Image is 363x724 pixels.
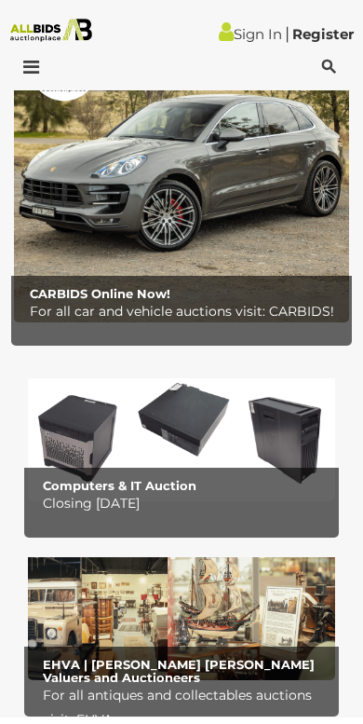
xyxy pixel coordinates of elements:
p: Closing [DATE] [43,492,329,515]
img: EHVA | Evans Hastings Valuers and Auctioneers [28,539,335,680]
img: Allbids.com.au [6,19,98,42]
img: CARBIDS Online Now! [14,29,349,322]
b: CARBIDS Online Now! [30,286,170,301]
a: Register [292,25,354,43]
p: For all car and vehicle auctions visit: CARBIDS! [30,300,343,323]
a: Sign In [219,25,282,43]
a: Computers & IT Auction Computers & IT Auction Closing [DATE] [28,360,335,501]
b: EHVA | [PERSON_NAME] [PERSON_NAME] Valuers and Auctioneers [43,657,315,685]
a: CARBIDS Online Now! CARBIDS Online Now! For all car and vehicle auctions visit: CARBIDS! [14,29,349,322]
b: Computers & IT Auction [43,478,196,493]
a: EHVA | Evans Hastings Valuers and Auctioneers EHVA | [PERSON_NAME] [PERSON_NAME] Valuers and Auct... [28,539,335,680]
img: Computers & IT Auction [28,360,335,501]
span: | [285,23,289,44]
